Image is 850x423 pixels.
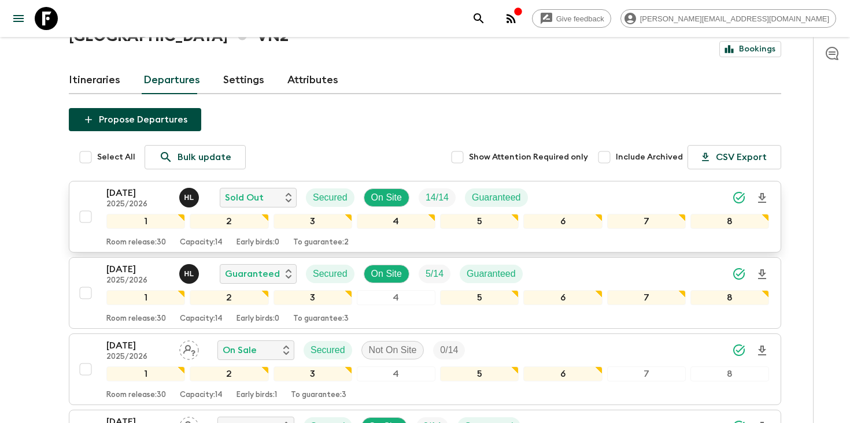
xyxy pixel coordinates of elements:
[690,214,769,229] div: 8
[469,151,588,163] span: Show Attention Required only
[472,191,521,205] p: Guaranteed
[69,181,781,253] button: [DATE]2025/2026Hoang Le NgocSold OutSecuredOn SiteTrip FillGuaranteed12345678Room release:30Capac...
[190,366,268,381] div: 2
[180,238,223,247] p: Capacity: 14
[291,391,346,400] p: To guarantee: 3
[361,341,424,359] div: Not On Site
[369,343,417,357] p: Not On Site
[293,314,349,324] p: To guarantee: 3
[184,269,194,279] p: H L
[179,191,201,201] span: Hoang Le Ngoc
[236,391,277,400] p: Early birds: 1
[688,145,781,169] button: CSV Export
[69,333,781,405] button: [DATE]2025/2026Assign pack leaderOn SaleSecuredNot On SiteTrip Fill12345678Room release:30Capacit...
[371,191,402,205] p: On Site
[143,66,200,94] a: Departures
[364,265,409,283] div: On Site
[690,290,769,305] div: 8
[179,344,199,353] span: Assign pack leader
[607,214,686,229] div: 7
[106,214,185,229] div: 1
[311,343,345,357] p: Secured
[732,191,746,205] svg: Synced Successfully
[313,267,348,281] p: Secured
[293,238,349,247] p: To guarantee: 2
[274,214,352,229] div: 3
[634,14,836,23] span: [PERSON_NAME][EMAIL_ADDRESS][DOMAIN_NAME]
[620,9,836,28] div: [PERSON_NAME][EMAIL_ADDRESS][DOMAIN_NAME]
[179,268,201,277] span: Hoang Le Ngoc
[616,151,683,163] span: Include Archived
[523,214,602,229] div: 6
[236,238,279,247] p: Early birds: 0
[179,188,201,207] button: HL
[236,314,279,324] p: Early birds: 0
[313,191,348,205] p: Secured
[106,262,170,276] p: [DATE]
[419,265,450,283] div: Trip Fill
[184,193,194,202] p: H L
[223,66,264,94] a: Settings
[306,265,354,283] div: Secured
[225,267,280,281] p: Guaranteed
[7,7,30,30] button: menu
[440,343,458,357] p: 0 / 14
[180,391,223,400] p: Capacity: 14
[106,290,185,305] div: 1
[306,188,354,207] div: Secured
[440,366,519,381] div: 5
[426,191,449,205] p: 14 / 14
[426,267,444,281] p: 5 / 14
[304,341,352,359] div: Secured
[532,9,611,28] a: Give feedback
[106,366,185,381] div: 1
[357,214,435,229] div: 4
[719,41,781,57] a: Bookings
[190,214,268,229] div: 2
[690,366,769,381] div: 8
[440,214,519,229] div: 5
[97,151,135,163] span: Select All
[180,314,223,324] p: Capacity: 14
[106,238,166,247] p: Room release: 30
[190,290,268,305] div: 2
[178,150,231,164] p: Bulk update
[106,352,170,362] p: 2025/2026
[69,257,781,329] button: [DATE]2025/2026Hoang Le NgocGuaranteedSecuredOn SiteTrip FillGuaranteed12345678Room release:30Cap...
[440,290,519,305] div: 5
[287,66,338,94] a: Attributes
[755,344,769,358] svg: Download Onboarding
[106,200,170,209] p: 2025/2026
[179,264,201,284] button: HL
[223,343,257,357] p: On Sale
[550,14,611,23] span: Give feedback
[755,268,769,281] svg: Download Onboarding
[371,267,402,281] p: On Site
[607,290,686,305] div: 7
[274,290,352,305] div: 3
[69,108,201,131] button: Propose Departures
[106,314,166,324] p: Room release: 30
[145,145,246,169] a: Bulk update
[69,66,120,94] a: Itineraries
[357,290,435,305] div: 4
[274,366,352,381] div: 3
[419,188,456,207] div: Trip Fill
[106,391,166,400] p: Room release: 30
[106,186,170,200] p: [DATE]
[755,191,769,205] svg: Download Onboarding
[607,366,686,381] div: 7
[732,267,746,281] svg: Synced Successfully
[106,276,170,285] p: 2025/2026
[467,7,490,30] button: search adventures
[732,343,746,357] svg: Synced Successfully
[225,191,264,205] p: Sold Out
[106,339,170,352] p: [DATE]
[467,267,516,281] p: Guaranteed
[523,366,602,381] div: 6
[433,341,465,359] div: Trip Fill
[364,188,409,207] div: On Site
[357,366,435,381] div: 4
[523,290,602,305] div: 6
